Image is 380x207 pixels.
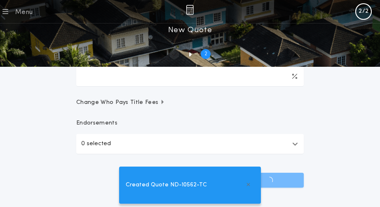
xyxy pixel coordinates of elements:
p: 0 selected [81,139,111,149]
h1: New Quote [168,24,212,37]
button: 0 selected [76,134,304,154]
h2: 2 [204,51,207,57]
p: Endorsements [76,119,304,127]
span: Change Who Pays Title Fees [76,99,165,107]
input: Downpayment Percentage [76,66,304,86]
button: Change Who Pays Title Fees [76,99,304,107]
img: img [186,5,194,15]
div: Menu [15,7,33,17]
span: Created Quote ND-10562-TC [126,181,207,190]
